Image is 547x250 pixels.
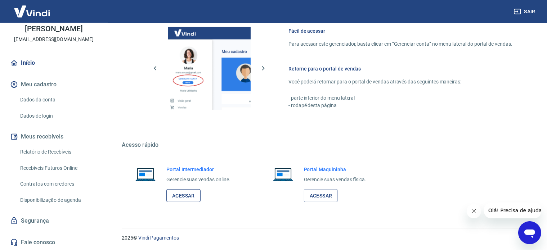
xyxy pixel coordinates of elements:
p: [PERSON_NAME] [25,25,82,33]
p: Gerencie suas vendas física. [304,176,367,183]
iframe: Botão para abrir a janela de mensagens [518,221,541,244]
a: Relatório de Recebíveis [17,145,99,159]
h6: Fácil de acessar [288,27,512,35]
span: Olá! Precisa de ajuda? [4,5,60,11]
a: Segurança [9,213,99,229]
a: Vindi Pagamentos [138,235,179,241]
a: Acessar [166,189,201,203]
button: Sair [512,5,538,18]
a: Recebíveis Futuros Online [17,161,99,176]
h6: Portal Intermediador [166,166,230,173]
a: Contratos com credores [17,177,99,191]
a: Dados da conta [17,92,99,107]
p: - rodapé desta página [288,102,512,109]
a: Acessar [304,189,338,203]
iframe: Mensagem da empresa [484,203,541,218]
iframe: Fechar mensagem [467,204,481,218]
a: Disponibilização de agenda [17,193,99,208]
img: Imagem de um notebook aberto [130,166,161,183]
p: - parte inferior do menu lateral [288,94,512,102]
h6: Portal Maquininha [304,166,367,173]
h5: Acesso rápido [122,141,530,149]
p: Gerencie suas vendas online. [166,176,230,183]
a: Início [9,55,99,71]
img: Imagem de um notebook aberto [268,166,298,183]
p: Para acessar este gerenciador, basta clicar em “Gerenciar conta” no menu lateral do portal de ven... [288,40,512,48]
p: [EMAIL_ADDRESS][DOMAIN_NAME] [14,36,94,43]
button: Meus recebíveis [9,129,99,145]
img: Imagem da dashboard mostrando o botão de gerenciar conta na sidebar no lado esquerdo [168,27,251,110]
p: 2025 © [122,234,530,242]
img: Vindi [9,0,55,22]
h6: Retorne para o portal de vendas [288,65,512,72]
p: Você poderá retornar para o portal de vendas através das seguintes maneiras: [288,78,512,86]
button: Meu cadastro [9,77,99,92]
a: Dados de login [17,109,99,123]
